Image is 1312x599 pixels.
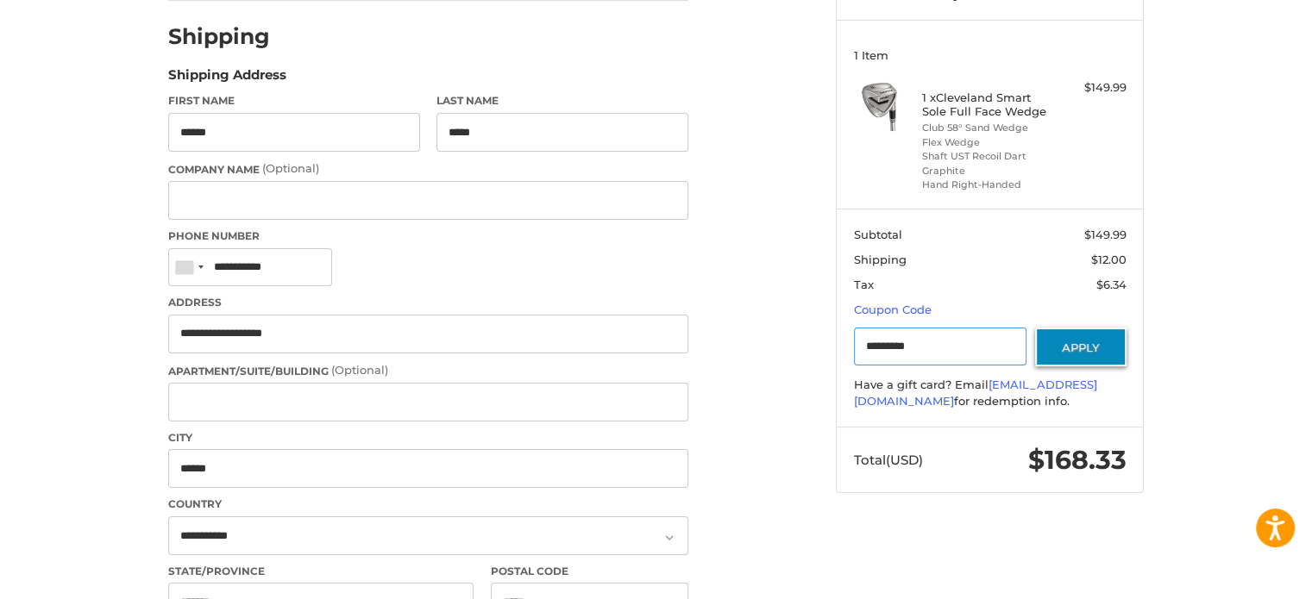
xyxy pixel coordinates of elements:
button: Apply [1035,328,1127,366]
div: Have a gift card? Email for redemption info. [854,377,1127,410]
label: Country [168,496,688,512]
span: $12.00 [1091,253,1127,266]
span: Shipping [854,253,907,266]
small: (Optional) [331,363,388,377]
div: $149.99 [1058,79,1127,97]
legend: Shipping Address [168,66,286,93]
span: $149.99 [1084,228,1127,241]
span: Total (USD) [854,452,923,468]
label: City [168,430,688,446]
label: Company Name [168,160,688,178]
h2: Shipping [168,23,270,50]
label: Phone Number [168,228,688,244]
h3: 1 Item [854,48,1127,62]
li: Club 58° Sand Wedge [922,121,1054,135]
h4: 1 x Cleveland Smart Sole Full Face Wedge [922,90,1054,119]
li: Hand Right-Handed [922,178,1054,192]
label: Last Name [436,93,688,109]
input: Gift Certificate or Coupon Code [854,328,1027,366]
span: Tax [854,278,874,291]
label: Postal Code [491,564,689,579]
label: State/Province [168,564,474,579]
li: Shaft UST Recoil Dart Graphite [922,149,1054,178]
span: $6.34 [1096,278,1127,291]
a: Coupon Code [854,303,932,316]
span: Subtotal [854,228,902,241]
label: Address [168,295,688,310]
small: (Optional) [262,161,319,175]
li: Flex Wedge [922,135,1054,150]
label: Apartment/Suite/Building [168,362,688,379]
label: First Name [168,93,420,109]
span: $168.33 [1028,444,1127,476]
